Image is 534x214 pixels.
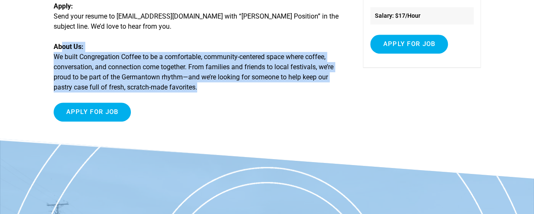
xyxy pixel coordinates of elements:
[370,7,473,24] li: Salary: $17/Hour
[54,43,84,51] strong: About Us:
[370,35,448,54] input: Apply for job
[54,103,131,122] input: Apply for job
[54,1,342,32] p: Send your resume to [EMAIL_ADDRESS][DOMAIN_NAME] with “[PERSON_NAME] Position” in the subject lin...
[54,42,342,92] p: We built Congregation Coffee to be a comfortable, community-centered space where coffee, conversa...
[54,2,73,10] strong: Apply:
